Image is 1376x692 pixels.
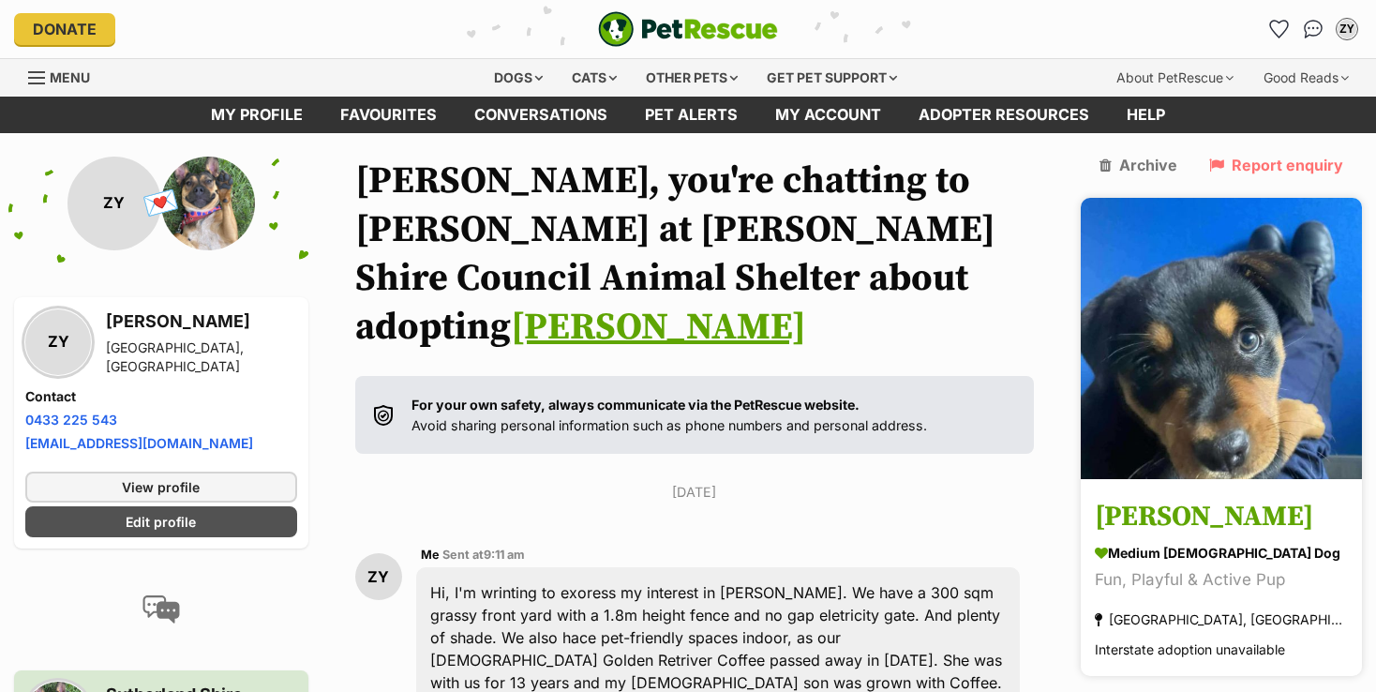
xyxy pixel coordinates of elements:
[756,97,900,133] a: My account
[1250,59,1362,97] div: Good Reads
[633,59,751,97] div: Other pets
[411,395,927,435] p: Avoid sharing personal information such as phone numbers and personal address.
[25,387,297,406] h4: Contact
[1095,641,1285,657] span: Interstate adoption unavailable
[1099,157,1177,173] a: Archive
[1103,59,1247,97] div: About PetRescue
[1332,14,1362,44] button: My account
[67,157,161,250] div: ZY
[106,308,297,335] h3: [PERSON_NAME]
[161,157,255,250] img: Sutherland Shire Council Animal Shelter profile pic
[421,548,440,562] span: Me
[1095,543,1348,563] div: medium [DEMOGRAPHIC_DATA] Dog
[456,97,626,133] a: conversations
[754,59,910,97] div: Get pet support
[25,309,91,375] div: ZY
[25,472,297,503] a: View profile
[122,477,200,497] span: View profile
[50,69,90,85] span: Menu
[1095,607,1348,632] div: [GEOGRAPHIC_DATA], [GEOGRAPHIC_DATA]
[1095,496,1348,538] h3: [PERSON_NAME]
[1095,567,1348,593] div: Fun, Playful & Active Pup
[481,59,556,97] div: Dogs
[598,11,778,47] img: logo-e224e6f780fb5917bec1dbf3a21bbac754714ae5b6737aabdf751b685950b380.svg
[25,412,117,428] a: 0433 225 543
[411,397,860,413] strong: For your own safety, always communicate via the PetRescue website.
[626,97,756,133] a: Pet alerts
[28,59,103,93] a: Menu
[355,553,402,600] div: ZY
[511,304,806,351] a: [PERSON_NAME]
[559,59,630,97] div: Cats
[141,183,183,223] span: 💌
[484,548,525,562] span: 9:11 am
[1081,198,1362,479] img: Maggie
[322,97,456,133] a: Favourites
[192,97,322,133] a: My profile
[25,435,253,451] a: [EMAIL_ADDRESS][DOMAIN_NAME]
[442,548,525,562] span: Sent at
[900,97,1108,133] a: Adopter resources
[1298,14,1328,44] a: Conversations
[1108,97,1184,133] a: Help
[1081,482,1362,676] a: [PERSON_NAME] medium [DEMOGRAPHIC_DATA] Dog Fun, Playful & Active Pup [GEOGRAPHIC_DATA], [GEOGRAP...
[1304,20,1324,38] img: chat-41dd97257d64d25036548639549fe6c8038ab92f7586957e7f3b1b290dea8141.svg
[142,595,180,624] img: conversation-icon-4a6f8262b818ee0b60e3300018af0b2d0b884aa5de6e9bcb8d3d4eeb1a70a7c4.svg
[25,506,297,537] a: Edit profile
[126,512,196,532] span: Edit profile
[598,11,778,47] a: PetRescue
[355,157,1034,352] h1: [PERSON_NAME], you're chatting to [PERSON_NAME] at [PERSON_NAME] Shire Council Animal Shelter abo...
[1264,14,1362,44] ul: Account quick links
[14,13,115,45] a: Donate
[1264,14,1294,44] a: Favourites
[1338,20,1356,38] div: ZY
[1209,157,1343,173] a: Report enquiry
[355,482,1034,502] p: [DATE]
[106,338,297,376] div: [GEOGRAPHIC_DATA], [GEOGRAPHIC_DATA]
